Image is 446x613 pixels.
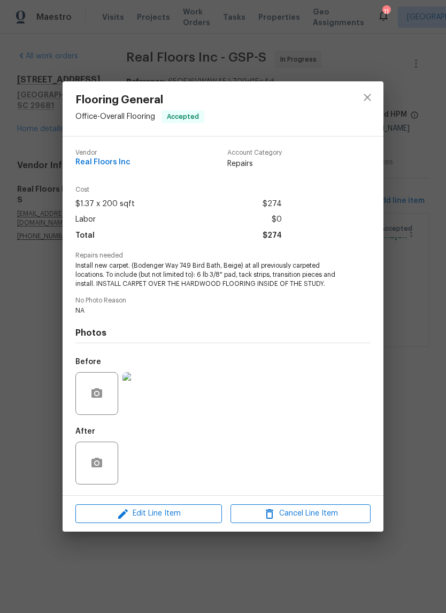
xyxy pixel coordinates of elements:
span: Edit Line Item [79,507,219,520]
span: No Photo Reason [75,297,371,304]
button: Cancel Line Item [230,504,371,523]
span: Labor [75,212,96,228]
span: Real Floors Inc [75,158,130,167]
span: NA [75,306,341,315]
span: $274 [263,196,282,212]
span: Flooring General [75,94,204,106]
span: Accepted [163,111,203,122]
span: Repairs needed [75,252,371,259]
span: Vendor [75,149,130,156]
span: Total [75,228,95,244]
span: Install new carpet. (Bodenger Way 749 Bird Bath, Beige) at all previously carpeted locations. To ... [75,261,341,288]
h5: Before [75,358,101,366]
span: $1.37 x 200 sqft [75,196,135,212]
span: Cancel Line Item [234,507,367,520]
div: 11 [382,6,390,17]
h4: Photos [75,328,371,338]
span: Cost [75,186,282,193]
h5: After [75,428,95,435]
span: Account Category [227,149,282,156]
span: $274 [263,228,282,244]
span: Repairs [227,158,282,169]
span: Office - Overall Flooring [75,113,155,120]
button: close [355,85,380,110]
span: $0 [272,212,282,228]
button: Edit Line Item [75,504,222,523]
